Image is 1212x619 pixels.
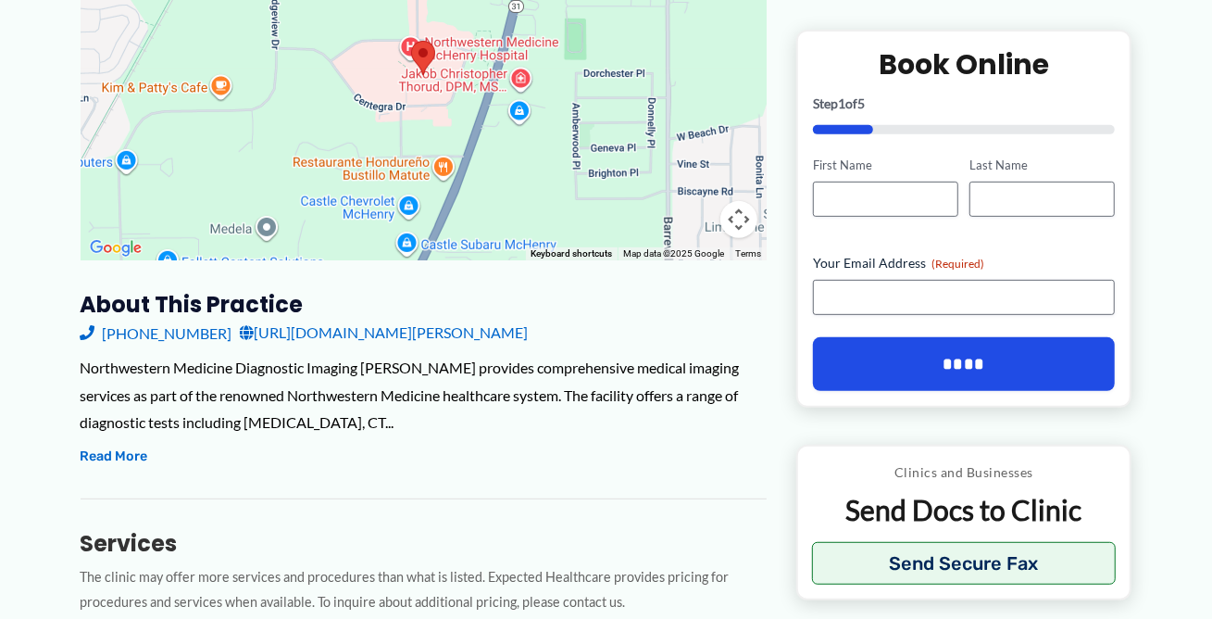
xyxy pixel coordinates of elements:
label: Last Name [969,157,1115,174]
a: [URL][DOMAIN_NAME][PERSON_NAME] [240,319,529,347]
label: Your Email Address [813,254,1116,272]
span: Map data ©2025 Google [623,248,724,259]
span: 1 [838,95,845,111]
h3: Services [81,529,767,558]
a: [PHONE_NUMBER] [81,319,232,347]
p: The clinic may offer more services and procedures than what is listed. Expected Healthcare provid... [81,565,767,615]
h2: Book Online [813,46,1116,82]
img: Google [85,236,146,260]
p: Step of [813,97,1116,110]
span: 5 [857,95,865,111]
span: (Required) [931,257,984,271]
button: Map camera controls [720,201,757,238]
button: Read More [81,446,148,468]
p: Clinics and Businesses [812,461,1117,485]
button: Keyboard shortcuts [531,247,612,260]
a: Open this area in Google Maps (opens a new window) [85,236,146,260]
button: Send Secure Fax [812,542,1117,585]
a: Terms (opens in new tab) [735,248,761,259]
p: Send Docs to Clinic [812,492,1117,528]
div: Northwestern Medicine Diagnostic Imaging [PERSON_NAME] provides comprehensive medical imaging ser... [81,354,767,436]
label: First Name [813,157,958,174]
h3: About this practice [81,290,767,319]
